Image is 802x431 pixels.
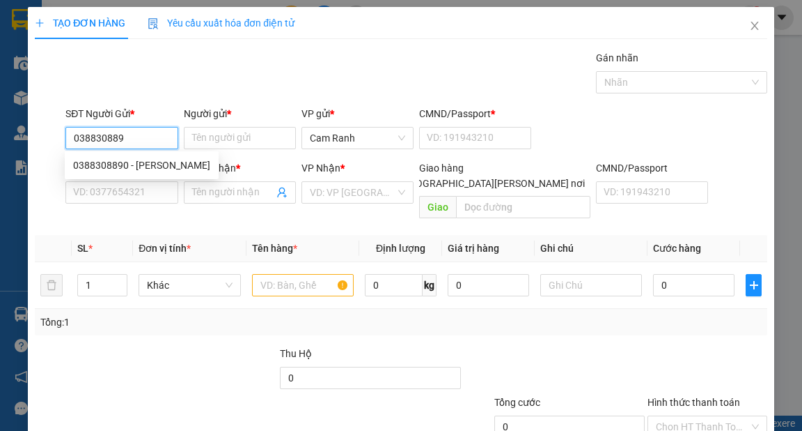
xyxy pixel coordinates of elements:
[749,20,760,31] span: close
[65,154,219,176] div: 0388308890 - THUYỀN
[448,243,499,254] span: Giá trị hàng
[184,106,296,121] div: Người gửi
[735,7,774,46] button: Close
[40,274,63,296] button: delete
[184,160,296,176] div: Người nhận
[596,52,638,63] label: Gán nhãn
[252,243,297,254] span: Tên hàng
[35,17,125,29] span: TẠO ĐƠN HÀNG
[148,17,294,29] span: Yêu cầu xuất hóa đơn điện tử
[147,275,233,296] span: Khác
[494,397,540,408] span: Tổng cước
[77,243,88,254] span: SL
[276,187,288,198] span: user-add
[73,158,210,173] div: 0388308890 - [PERSON_NAME]
[540,274,643,296] input: Ghi Chú
[535,235,648,262] th: Ghi chú
[310,128,405,149] span: Cam Ranh
[419,162,464,174] span: Giao hàng
[148,18,159,29] img: icon
[376,243,425,254] span: Định lượng
[419,196,456,218] span: Giao
[653,243,701,254] span: Cước hàng
[139,243,191,254] span: Đơn vị tính
[423,274,437,296] span: kg
[301,106,414,121] div: VP gửi
[448,274,529,296] input: 0
[35,18,45,28] span: plus
[395,176,590,191] span: [GEOGRAPHIC_DATA][PERSON_NAME] nơi
[252,274,354,296] input: VD: Bàn, Ghế
[647,397,740,408] label: Hình thức thanh toán
[596,160,708,176] div: CMND/Passport
[746,280,760,291] span: plus
[419,106,531,121] div: CMND/Passport
[40,315,310,330] div: Tổng: 1
[301,162,340,174] span: VP Nhận
[456,196,590,218] input: Dọc đường
[280,348,312,359] span: Thu Hộ
[746,274,761,296] button: plus
[65,106,178,121] div: SĐT Người Gửi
